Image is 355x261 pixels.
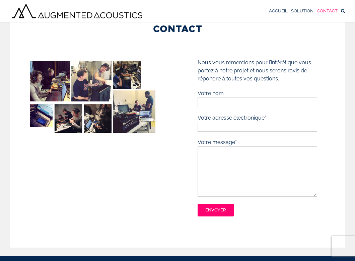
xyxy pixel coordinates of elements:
[28,59,157,135] img: Equipe Augmented Acoustics
[11,22,344,35] p: CONTACT
[198,59,317,83] p: Nous vous remercions pour l’intérêt que vous portez à notre projet et nous serons ravis de répond...
[198,146,317,197] textarea: Votre message*
[198,139,317,174] label: Votre message*
[198,115,317,130] label: Votre adresse électronique*
[317,9,338,13] span: CONTACT
[269,9,288,13] span: ACCUEIL
[198,90,317,105] label: Votre nom
[198,122,317,132] input: Votre adresse électronique*
[198,89,317,216] form: Formulaire de contact
[198,204,234,216] input: Envoyer
[198,97,317,107] input: Votre nom
[291,9,313,13] span: SOLUTION
[10,2,144,20] img: Augmented Acoustics Logo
